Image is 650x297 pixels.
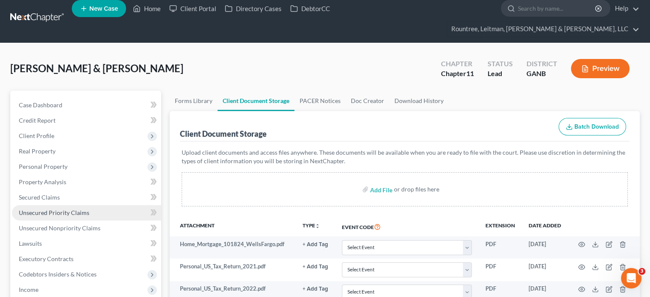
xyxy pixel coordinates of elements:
[19,101,62,109] span: Case Dashboard
[522,236,568,259] td: [DATE]
[303,285,328,293] a: + Add Tag
[19,178,66,185] span: Property Analysis
[335,217,479,236] th: Event Code
[559,118,626,136] button: Batch Download
[488,59,513,69] div: Status
[12,174,161,190] a: Property Analysis
[165,1,221,16] a: Client Portal
[170,91,218,111] a: Forms Library
[303,264,328,270] button: + Add Tag
[303,242,328,247] button: + Add Tag
[303,262,328,271] a: + Add Tag
[180,129,267,139] div: Client Document Storage
[10,62,183,74] span: [PERSON_NAME] & [PERSON_NAME]
[441,59,474,69] div: Chapter
[12,190,161,205] a: Secured Claims
[12,236,161,251] a: Lawsuits
[12,251,161,267] a: Executory Contracts
[286,1,334,16] a: DebtorCC
[441,69,474,79] div: Chapter
[574,123,619,130] span: Batch Download
[129,1,165,16] a: Home
[303,223,320,229] button: TYPEunfold_more
[294,91,346,111] a: PACER Notices
[12,205,161,221] a: Unsecured Priority Claims
[466,69,474,77] span: 11
[19,117,56,124] span: Credit Report
[19,209,89,216] span: Unsecured Priority Claims
[218,91,294,111] a: Client Document Storage
[170,259,296,281] td: Personal_US_Tax_Return_2021.pdf
[19,286,38,293] span: Income
[19,132,54,139] span: Client Profile
[479,236,522,259] td: PDF
[315,223,320,229] i: unfold_more
[389,91,449,111] a: Download History
[12,221,161,236] a: Unsecured Nonpriority Claims
[518,0,596,16] input: Search by name...
[447,21,639,37] a: Rountree, Leitman, [PERSON_NAME] & [PERSON_NAME], LLC
[571,59,629,78] button: Preview
[522,217,568,236] th: Date added
[303,240,328,248] a: + Add Tag
[221,1,286,16] a: Directory Cases
[12,97,161,113] a: Case Dashboard
[621,268,641,288] iframe: Intercom live chat
[479,217,522,236] th: Extension
[479,259,522,281] td: PDF
[526,69,557,79] div: GANB
[19,194,60,201] span: Secured Claims
[12,113,161,128] a: Credit Report
[394,185,439,194] div: or drop files here
[526,59,557,69] div: District
[611,1,639,16] a: Help
[346,91,389,111] a: Doc Creator
[19,240,42,247] span: Lawsuits
[182,148,628,165] p: Upload client documents and access files anywhere. These documents will be available when you are...
[303,286,328,292] button: + Add Tag
[19,163,68,170] span: Personal Property
[19,255,74,262] span: Executory Contracts
[638,268,645,275] span: 3
[488,69,513,79] div: Lead
[522,259,568,281] td: [DATE]
[170,236,296,259] td: Home_Mortgage_101824_WellsFargo.pdf
[89,6,118,12] span: New Case
[19,224,100,232] span: Unsecured Nonpriority Claims
[19,147,56,155] span: Real Property
[19,271,97,278] span: Codebtors Insiders & Notices
[170,217,296,236] th: Attachment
